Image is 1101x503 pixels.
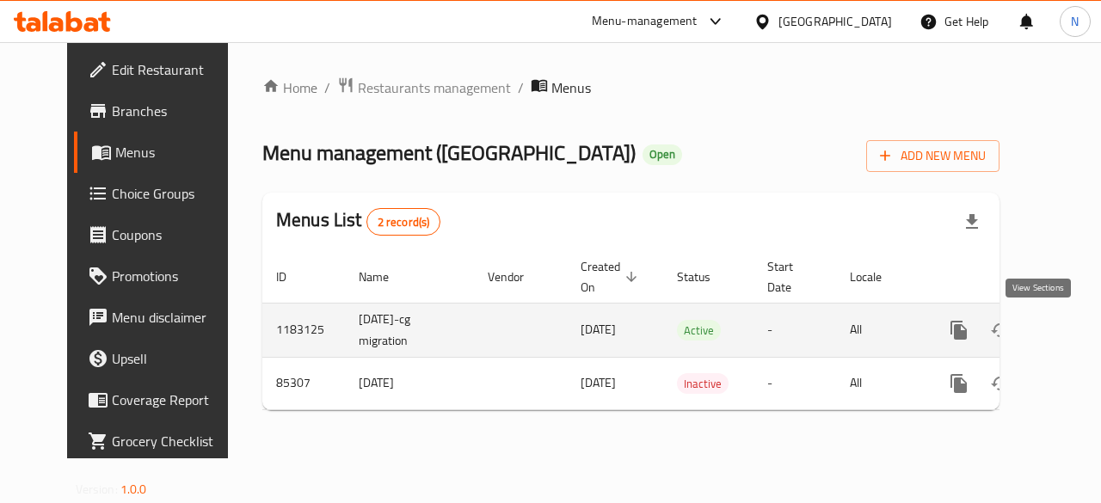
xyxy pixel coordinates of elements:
button: Change Status [980,363,1021,404]
span: Inactive [677,374,729,394]
a: Menu disclaimer [74,297,251,338]
a: Restaurants management [337,77,511,99]
span: Status [677,267,733,287]
span: Locale [850,267,904,287]
span: Upsell [112,348,237,369]
span: Menu disclaimer [112,307,237,328]
span: Promotions [112,266,237,286]
button: Add New Menu [866,140,1000,172]
span: Restaurants management [358,77,511,98]
div: Open [643,144,682,165]
a: Coupons [74,214,251,255]
a: Branches [74,90,251,132]
span: [DATE] [581,318,616,340]
span: Version: [76,478,118,500]
a: Home [262,77,317,98]
a: Grocery Checklist [74,420,251,462]
span: Name [359,267,411,287]
span: Start Date [767,256,815,298]
span: Active [677,321,721,340]
h2: Menus List [276,207,440,236]
li: / [518,77,524,98]
span: Coverage Report [112,390,237,410]
div: [GEOGRAPHIC_DATA] [778,12,892,31]
a: Edit Restaurant [74,49,251,90]
span: Menu management ( [GEOGRAPHIC_DATA] ) [262,133,636,172]
button: more [938,363,980,404]
span: Coupons [112,224,237,245]
button: Change Status [980,310,1021,351]
td: All [836,357,925,409]
td: [DATE]-cg migration [345,303,474,357]
span: ID [276,267,309,287]
a: Menus [74,132,251,173]
a: Coverage Report [74,379,251,420]
span: Open [643,147,682,162]
td: [DATE] [345,357,474,409]
a: Upsell [74,338,251,379]
td: 85307 [262,357,345,409]
span: 2 record(s) [367,214,440,230]
span: Vendor [488,267,546,287]
span: 1.0.0 [120,478,147,500]
span: [DATE] [581,371,616,394]
span: Menus [115,142,237,163]
a: Promotions [74,255,251,297]
div: Active [677,320,721,340]
span: Edit Restaurant [112,59,237,80]
span: Add New Menu [880,145,986,167]
div: Export file [951,201,993,242]
span: Branches [112,101,237,121]
nav: breadcrumb [262,77,1000,99]
a: Choice Groups [74,173,251,214]
div: Menu-management [592,11,698,32]
td: - [753,303,836,357]
td: 1183125 [262,303,345,357]
span: N [1071,12,1079,31]
div: Inactive [677,373,729,394]
span: Menus [551,77,591,98]
td: All [836,303,925,357]
span: Created On [581,256,643,298]
li: / [324,77,330,98]
td: - [753,357,836,409]
span: Grocery Checklist [112,431,237,451]
span: Choice Groups [112,183,237,204]
button: more [938,310,980,351]
div: Total records count [366,208,441,236]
